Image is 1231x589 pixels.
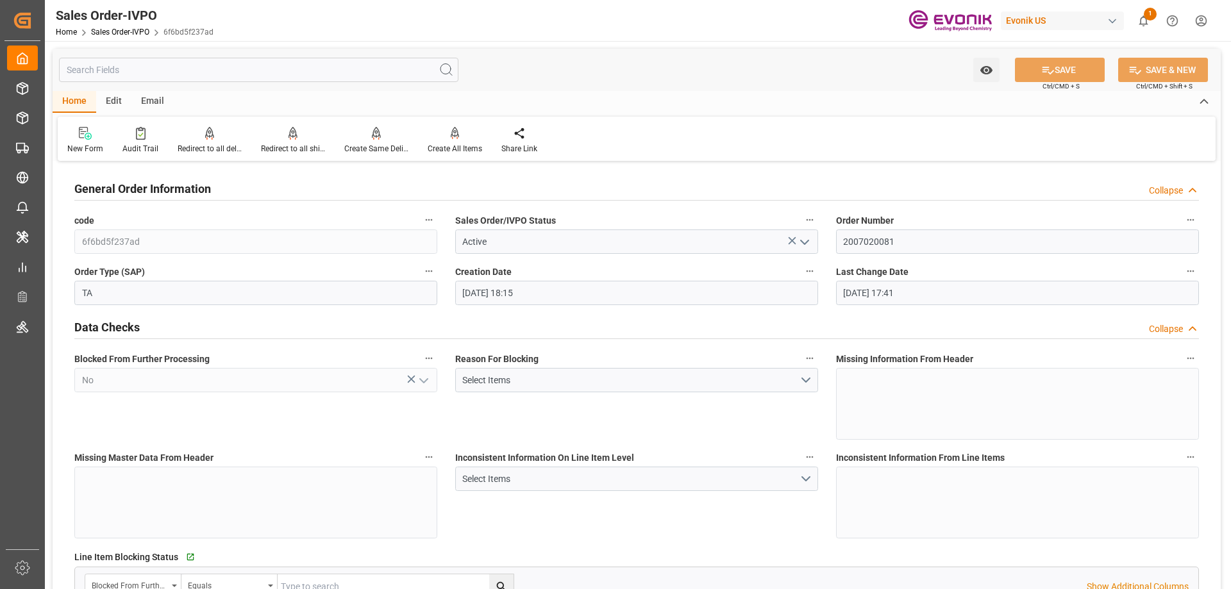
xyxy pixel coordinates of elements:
[413,370,432,390] button: open menu
[122,143,158,154] div: Audit Trail
[1158,6,1187,35] button: Help Center
[501,143,537,154] div: Share Link
[836,353,973,366] span: Missing Information From Header
[462,472,799,486] div: Select Items
[1149,322,1183,336] div: Collapse
[131,91,174,113] div: Email
[1001,8,1129,33] button: Evonik US
[74,451,214,465] span: Missing Master Data From Header
[455,368,818,392] button: open menu
[1136,81,1193,91] span: Ctrl/CMD + Shift + S
[74,214,94,228] span: code
[344,143,408,154] div: Create Same Delivery Date
[74,353,210,366] span: Blocked From Further Processing
[1015,58,1105,82] button: SAVE
[1182,212,1199,228] button: Order Number
[836,281,1199,305] input: MM-DD-YYYY HH:MM
[1182,449,1199,465] button: Inconsistent Information From Line Items
[74,319,140,336] h2: Data Checks
[801,350,818,367] button: Reason For Blocking
[74,265,145,279] span: Order Type (SAP)
[428,143,482,154] div: Create All Items
[455,467,818,491] button: open menu
[1043,81,1080,91] span: Ctrl/CMD + S
[1149,184,1183,197] div: Collapse
[909,10,992,32] img: Evonik-brand-mark-Deep-Purple-RGB.jpeg_1700498283.jpeg
[1182,350,1199,367] button: Missing Information From Header
[801,449,818,465] button: Inconsistent Information On Line Item Level
[455,214,556,228] span: Sales Order/IVPO Status
[421,263,437,279] button: Order Type (SAP)
[56,6,214,25] div: Sales Order-IVPO
[1118,58,1208,82] button: SAVE & NEW
[455,265,512,279] span: Creation Date
[1129,6,1158,35] button: show 1 new notifications
[836,265,909,279] span: Last Change Date
[74,551,178,564] span: Line Item Blocking Status
[74,180,211,197] h2: General Order Information
[67,143,103,154] div: New Form
[836,451,1005,465] span: Inconsistent Information From Line Items
[56,28,77,37] a: Home
[455,281,818,305] input: MM-DD-YYYY HH:MM
[178,143,242,154] div: Redirect to all deliveries
[462,374,799,387] div: Select Items
[794,232,813,252] button: open menu
[421,350,437,367] button: Blocked From Further Processing
[455,353,539,366] span: Reason For Blocking
[1182,263,1199,279] button: Last Change Date
[96,91,131,113] div: Edit
[421,449,437,465] button: Missing Master Data From Header
[91,28,149,37] a: Sales Order-IVPO
[801,263,818,279] button: Creation Date
[59,58,458,82] input: Search Fields
[261,143,325,154] div: Redirect to all shipments
[1001,12,1124,30] div: Evonik US
[421,212,437,228] button: code
[973,58,1000,82] button: open menu
[836,214,894,228] span: Order Number
[801,212,818,228] button: Sales Order/IVPO Status
[1144,8,1157,21] span: 1
[455,451,634,465] span: Inconsistent Information On Line Item Level
[53,91,96,113] div: Home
